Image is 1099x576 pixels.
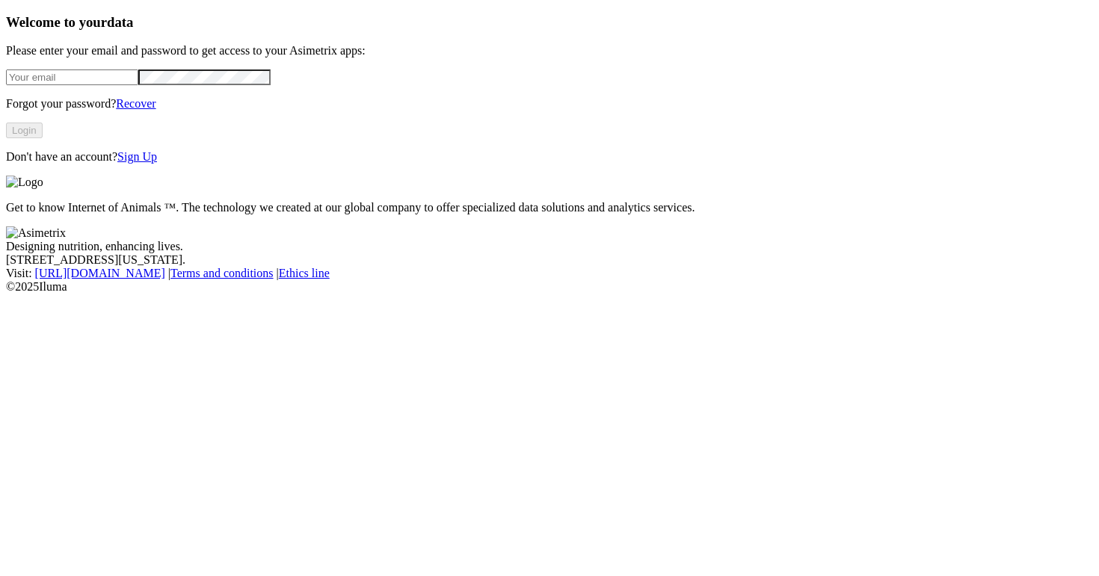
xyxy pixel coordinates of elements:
img: Logo [6,176,43,189]
div: © 2025 Iluma [6,280,1093,294]
button: Login [6,123,43,138]
span: data [107,14,133,30]
input: Your email [6,69,138,85]
img: Asimetrix [6,226,66,240]
a: Recover [116,97,156,110]
p: Forgot your password? [6,97,1093,111]
p: Get to know Internet of Animals ™. The technology we created at our global company to offer speci... [6,201,1093,214]
p: Don't have an account? [6,150,1093,164]
h3: Welcome to your [6,14,1093,31]
a: Sign Up [117,150,157,163]
a: Terms and conditions [170,267,274,279]
div: Designing nutrition, enhancing lives. [6,240,1093,253]
a: Ethics line [279,267,330,279]
div: [STREET_ADDRESS][US_STATE]. [6,253,1093,267]
a: [URL][DOMAIN_NAME] [35,267,165,279]
div: Visit : | | [6,267,1093,280]
p: Please enter your email and password to get access to your Asimetrix apps: [6,44,1093,58]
